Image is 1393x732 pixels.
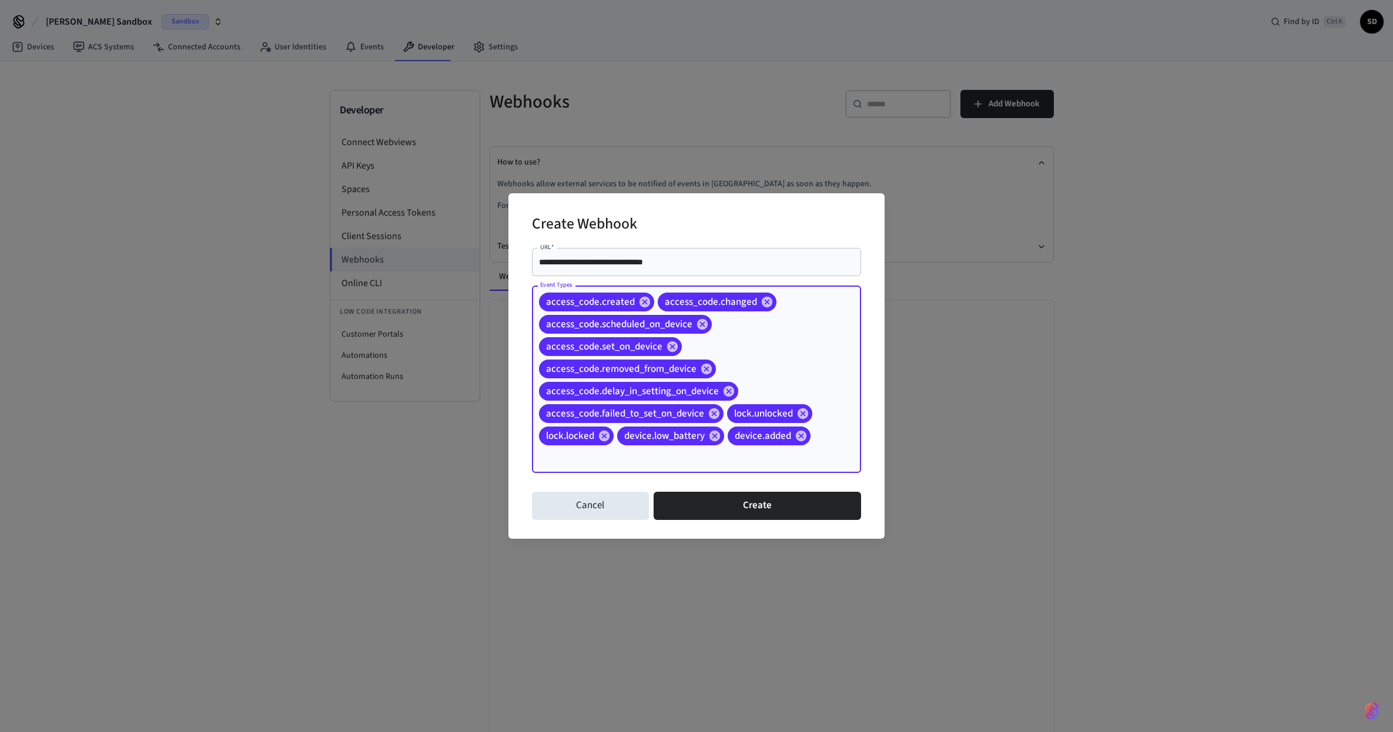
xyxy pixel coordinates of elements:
[532,207,637,243] h2: Create Webhook
[539,315,712,334] div: access_code.scheduled_on_device
[727,408,800,419] span: lock.unlocked
[540,243,554,251] label: URL
[539,430,601,442] span: lock.locked
[1365,701,1379,720] img: SeamLogoGradient.69752ec5.svg
[728,427,811,445] div: device.added
[728,430,798,442] span: device.added
[654,492,861,520] button: Create
[539,337,682,356] div: access_code.set_on_device
[539,382,738,401] div: access_code.delay_in_setting_on_device
[539,385,726,397] span: access_code.delay_in_setting_on_device
[540,280,572,289] label: Event Types
[658,296,764,308] span: access_code.changed
[658,293,776,311] div: access_code.changed
[539,427,614,445] div: lock.locked
[539,341,669,352] span: access_code.set_on_device
[539,293,654,311] div: access_code.created
[617,430,712,442] span: device.low_battery
[532,492,649,520] button: Cancel
[539,408,711,419] span: access_code.failed_to_set_on_device
[539,360,716,378] div: access_code.removed_from_device
[539,404,724,423] div: access_code.failed_to_set_on_device
[617,427,724,445] div: device.low_battery
[539,296,642,308] span: access_code.created
[539,363,704,375] span: access_code.removed_from_device
[727,404,812,423] div: lock.unlocked
[539,318,699,330] span: access_code.scheduled_on_device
